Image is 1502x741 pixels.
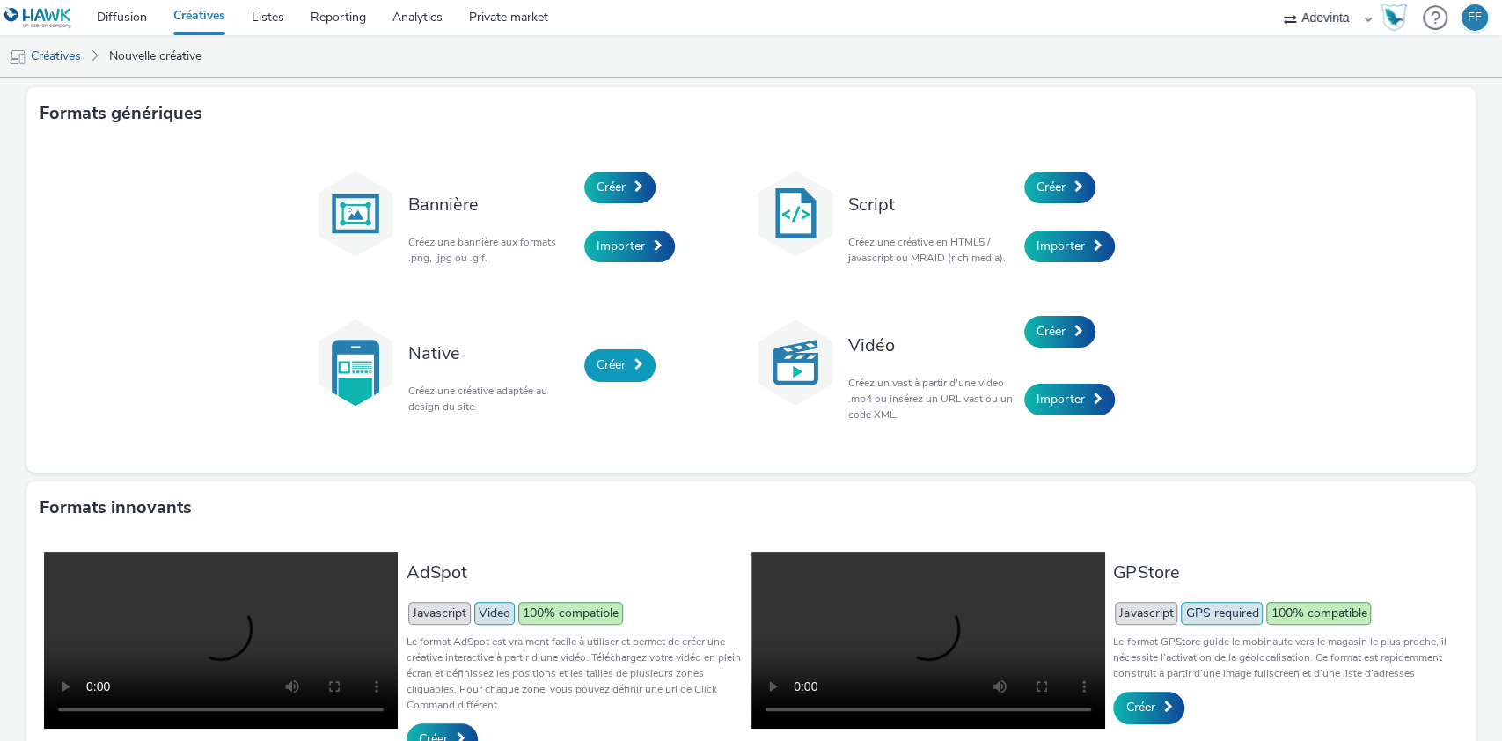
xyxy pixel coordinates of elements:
h3: Native [408,341,575,365]
h3: Script [848,193,1015,216]
a: Nouvelle créative [100,35,210,77]
p: Le format AdSpot est vraiment facile à utiliser et permet de créer une créative interactive à par... [407,634,743,713]
span: Créer [1125,699,1154,715]
img: banner.svg [311,170,399,258]
a: Créer [584,349,656,381]
span: Créer [1037,179,1066,195]
span: Javascript [408,602,471,625]
span: Créer [597,179,626,195]
img: native.svg [311,319,399,407]
span: Importer [597,238,645,254]
a: Créer [1024,172,1095,203]
p: Créez une bannière aux formats .png, .jpg ou .gif. [408,234,575,266]
p: Créez un vast à partir d'une video .mp4 ou insérez un URL vast ou un code XML. [848,375,1015,422]
span: Javascript [1115,602,1177,625]
img: video.svg [751,319,839,407]
h3: Vidéo [848,334,1015,357]
img: undefined Logo [4,7,72,29]
p: Le format GPStore guide le mobinaute vers le magasin le plus proche, il nécessite l’activation de... [1113,634,1449,681]
span: Créer [1037,323,1066,340]
h3: AdSpot [407,561,743,584]
img: code.svg [751,170,839,258]
p: Créez une créative en HTML5 / javascript ou MRAID (rich media). [848,234,1015,266]
span: Créer [597,356,626,373]
a: Importer [1024,384,1115,415]
a: Créer [1113,692,1184,723]
span: 100% compatible [1266,602,1371,625]
a: Créer [584,172,656,203]
span: 100% compatible [518,602,623,625]
a: Hawk Academy [1381,4,1414,32]
div: FF [1468,4,1482,31]
span: Video [474,602,515,625]
span: Importer [1037,391,1085,407]
a: Créer [1024,316,1095,348]
p: Créez une créative adaptée au design du site. [408,383,575,415]
span: GPS required [1181,602,1263,625]
h3: Bannière [408,193,575,216]
h3: GPStore [1113,561,1449,584]
a: Importer [1024,231,1115,262]
img: mobile [9,48,26,66]
span: Importer [1037,238,1085,254]
img: Hawk Academy [1381,4,1407,32]
h3: Formats innovants [40,495,192,521]
a: Importer [584,231,675,262]
h3: Formats génériques [40,100,202,127]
